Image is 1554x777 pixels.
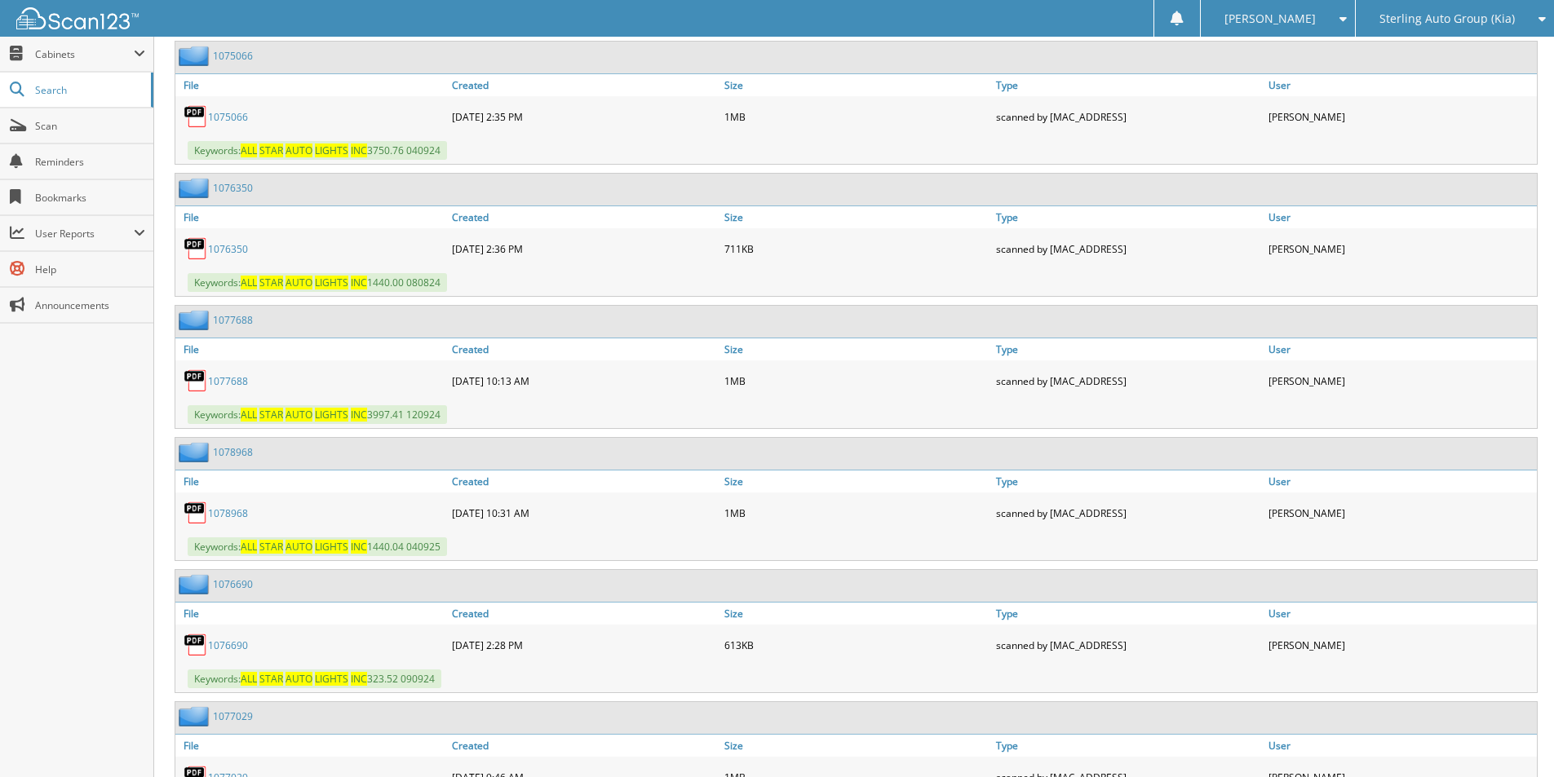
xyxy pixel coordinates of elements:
a: 1075066 [208,110,248,124]
div: [DATE] 2:35 PM [448,100,720,133]
a: 1076690 [208,638,248,652]
a: File [175,470,448,492]
a: File [175,74,448,96]
span: INC [351,540,367,554]
span: LIGHTS [315,408,348,422]
a: Type [992,603,1264,625]
span: Reminders [35,155,145,169]
div: 1MB [720,364,993,397]
span: Sterling Auto Group (Kia) [1379,14,1515,24]
a: User [1264,603,1537,625]
iframe: Chat Widget [1472,699,1554,777]
a: Size [720,735,993,757]
a: 1078968 [208,506,248,520]
span: LIGHTS [315,276,348,289]
div: scanned by [MAC_ADDRESS] [992,100,1264,133]
span: INC [351,143,367,157]
a: Type [992,206,1264,228]
a: File [175,206,448,228]
div: [PERSON_NAME] [1264,497,1537,529]
a: Type [992,74,1264,96]
a: User [1264,74,1537,96]
span: AUTO [286,540,312,554]
img: folder2.png [179,178,213,198]
img: PDF.png [184,236,208,261]
a: File [175,603,448,625]
span: STAR [259,408,283,422]
span: LIGHTS [315,672,348,686]
div: [DATE] 2:36 PM [448,232,720,265]
a: Size [720,74,993,96]
span: Announcements [35,298,145,312]
a: Type [992,470,1264,492]
span: Search [35,83,143,97]
div: scanned by [MAC_ADDRESS] [992,497,1264,529]
div: [PERSON_NAME] [1264,232,1537,265]
div: 1MB [720,497,993,529]
img: scan123-logo-white.svg [16,7,139,29]
img: folder2.png [179,46,213,66]
a: File [175,735,448,757]
span: Cabinets [35,47,134,61]
span: AUTO [286,276,312,289]
img: PDF.png [184,369,208,393]
a: User [1264,338,1537,360]
img: folder2.png [179,310,213,330]
span: STAR [259,672,283,686]
img: folder2.png [179,442,213,462]
span: Keywords: 1440.00 080824 [188,273,447,292]
span: [PERSON_NAME] [1224,14,1316,24]
img: folder2.png [179,574,213,594]
a: 1077029 [213,709,253,723]
div: [PERSON_NAME] [1264,364,1537,397]
span: User Reports [35,227,134,241]
span: Keywords: 3750.76 040924 [188,141,447,160]
span: AUTO [286,143,312,157]
a: Size [720,206,993,228]
div: scanned by [MAC_ADDRESS] [992,364,1264,397]
span: Scan [35,119,145,133]
a: 1077688 [213,313,253,327]
a: 1078968 [213,445,253,459]
a: Type [992,338,1264,360]
a: Size [720,470,993,492]
a: File [175,338,448,360]
a: User [1264,206,1537,228]
a: Type [992,735,1264,757]
span: STAR [259,540,283,554]
span: AUTO [286,672,312,686]
a: Created [448,206,720,228]
span: Help [35,263,145,276]
a: 1076350 [208,242,248,256]
a: 1075066 [213,49,253,63]
div: [DATE] 10:31 AM [448,497,720,529]
span: AUTO [286,408,312,422]
div: 1MB [720,100,993,133]
span: Keywords: 3997.41 120924 [188,405,447,424]
a: Created [448,74,720,96]
div: scanned by [MAC_ADDRESS] [992,629,1264,661]
img: folder2.png [179,706,213,726]
a: Size [720,338,993,360]
div: [DATE] 10:13 AM [448,364,720,397]
a: 1077688 [208,374,248,388]
span: Keywords: 1440.04 040925 [188,537,447,556]
span: INC [351,408,367,422]
span: STAR [259,143,283,157]
img: PDF.png [184,104,208,129]
a: 1076350 [213,181,253,195]
span: ALL [241,540,257,554]
img: PDF.png [184,501,208,525]
a: User [1264,470,1537,492]
span: LIGHTS [315,143,348,157]
span: ALL [241,143,257,157]
span: Keywords: 323.52 090924 [188,669,441,688]
a: Created [448,735,720,757]
span: Bookmarks [35,191,145,205]
a: 1076690 [213,577,253,591]
span: ALL [241,672,257,686]
a: Created [448,338,720,360]
img: PDF.png [184,633,208,657]
div: 711KB [720,232,993,265]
